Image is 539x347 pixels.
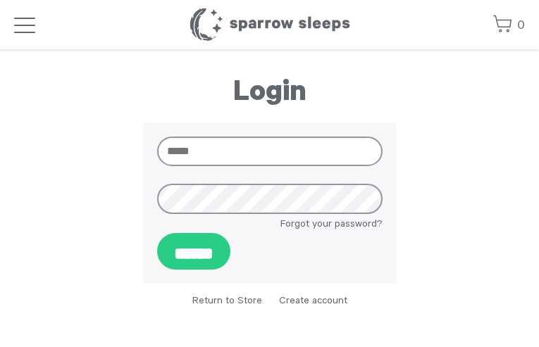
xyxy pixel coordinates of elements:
a: Create account [279,296,347,308]
a: Return to Store [192,296,262,308]
a: Forgot your password? [280,217,383,233]
h1: Login [143,77,397,113]
h1: Sparrow Sleeps [189,7,351,42]
a: 0 [492,11,525,41]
